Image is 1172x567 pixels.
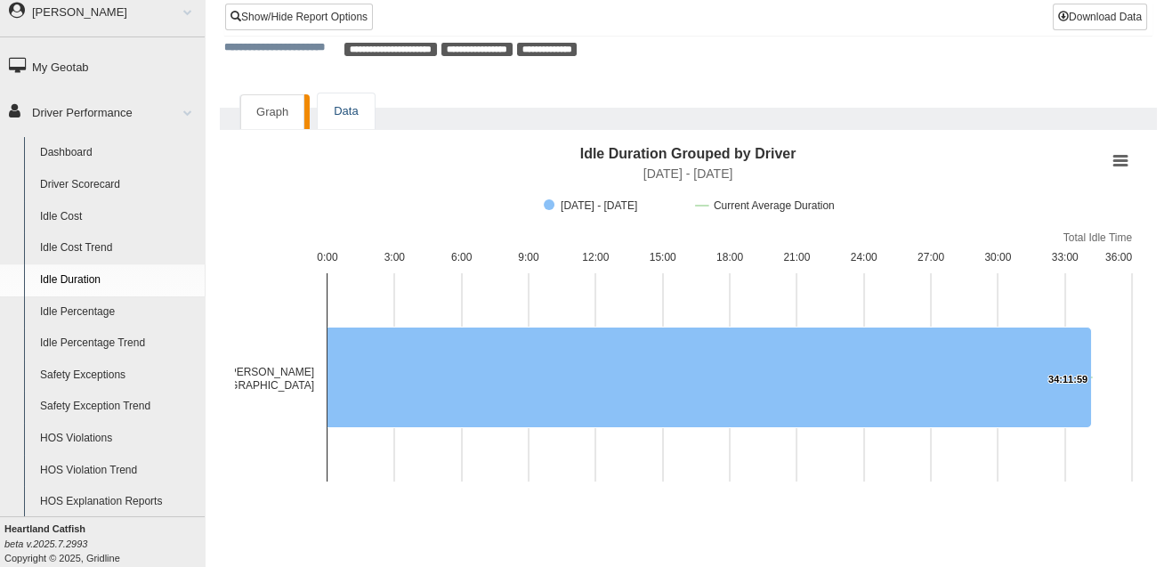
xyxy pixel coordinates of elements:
text: 3:00 [384,251,406,263]
button: Show 10/10/2025 - 10/15/2025 [544,199,677,212]
text: 9:00 [518,251,539,263]
a: Idle Cost Trend [32,232,205,264]
a: Idle Duration [32,264,205,296]
i: beta v.2025.7.2993 [4,539,87,549]
a: Idle Cost [32,201,205,233]
text: 18:00 [716,251,743,263]
a: Idle Percentage [32,296,205,328]
a: Safety Exception Trend [32,391,205,423]
text: 30:00 [984,251,1011,263]
button: Show Current Average Duration [696,199,835,212]
text: Total Idle Time [1063,231,1133,243]
text: Idle Duration Grouped by Driver [580,146,796,161]
text: 6:00 [451,251,473,263]
div: Idle Duration Grouped by Driver . Highcharts interactive chart. [235,139,1142,495]
text: 12:00 [582,251,609,263]
b: Heartland Catfish [4,523,85,534]
text: 15:00 [650,251,676,263]
text: [DATE] - [DATE] [643,166,733,181]
text: 36:00 [1105,251,1132,263]
text: 24:00 [851,251,877,263]
a: Data [318,93,374,130]
a: Graph [240,94,304,130]
div: Copyright © 2025, Gridline [4,522,205,565]
text: 0:00 [317,251,338,263]
text: 34:11:59 [1048,374,1087,385]
a: Driver Scorecard [32,169,205,201]
a: Show/Hide Report Options [225,4,373,30]
a: HOS Violation Trend [32,455,205,487]
g: 10/10/2025 - 10/15/2025, series 1 of 2. Bar series with 1 bar. [327,327,1092,427]
a: Dashboard [32,137,205,169]
button: View chart menu, Idle Duration Grouped by Driver [1108,149,1133,174]
a: HOS Violations [32,423,205,455]
button: Download Data [1053,4,1147,30]
svg: Interactive chart [235,139,1141,495]
a: Safety Exceptions [32,360,205,392]
text: 27:00 [917,251,944,263]
a: Idle Percentage Trend [32,328,205,360]
a: HOS Explanation Reports [32,486,205,518]
text: 21:00 [783,251,810,263]
path: Dixon, Joaquie Itta Bena, MS, 123,119,000. 10/10/2025 - 10/15/2025. [327,327,1092,427]
text: 33:00 [1052,251,1079,263]
g: Current Average Duration, series 2 of 2. Line with 2 data points. [1087,374,1095,381]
